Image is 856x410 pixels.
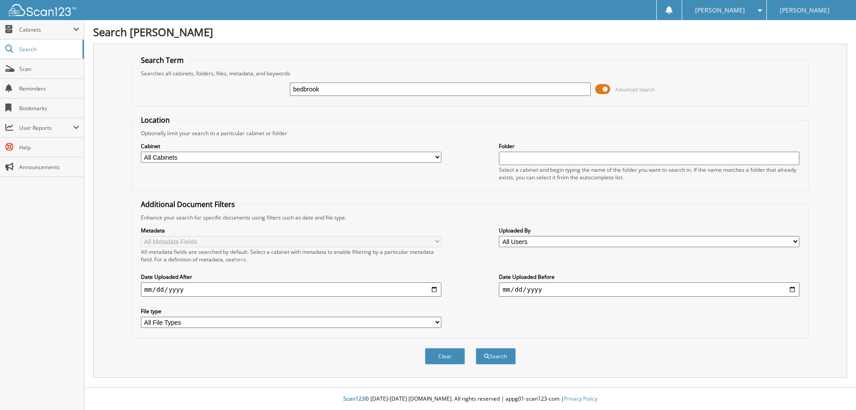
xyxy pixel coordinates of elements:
span: Announcements [19,163,79,171]
button: Clear [425,348,465,364]
label: Date Uploaded After [141,273,441,281]
label: Folder [499,142,799,150]
div: All metadata fields are searched by default. Select a cabinet with metadata to enable filtering b... [141,248,441,263]
img: scan123-logo-white.svg [9,4,76,16]
span: [PERSON_NAME] [780,8,830,13]
label: Date Uploaded Before [499,273,799,281]
span: Advanced Search [615,86,655,93]
span: Help [19,144,79,151]
legend: Additional Document Filters [136,199,239,209]
span: [PERSON_NAME] [695,8,745,13]
h1: Search [PERSON_NAME] [93,25,847,39]
div: Select a cabinet and begin typing the name of the folder you want to search in. If the name match... [499,166,799,181]
div: Searches all cabinets, folders, files, metadata, and keywords [136,70,804,77]
a: Privacy Policy [564,395,597,402]
label: Metadata [141,227,441,234]
div: Enhance your search for specific documents using filters such as date and file type. [136,214,804,221]
span: Cabinets [19,26,73,33]
span: Scan [19,65,79,73]
div: © [DATE]-[DATE] [DOMAIN_NAME]. All rights reserved | appg01-scan123-com | [84,388,856,410]
span: Reminders [19,85,79,92]
input: start [141,282,441,297]
input: end [499,282,799,297]
legend: Search Term [136,55,188,65]
iframe: Chat Widget [811,367,856,410]
label: File type [141,307,441,315]
label: Cabinet [141,142,441,150]
button: Search [476,348,516,364]
span: Bookmarks [19,104,79,112]
a: here [235,256,246,263]
span: Search [19,46,78,53]
legend: Location [136,115,174,125]
span: Scan123 [343,395,365,402]
div: Optionally limit your search to a particular cabinet or folder [136,129,804,137]
label: Uploaded By [499,227,799,234]
span: User Reports [19,124,73,132]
